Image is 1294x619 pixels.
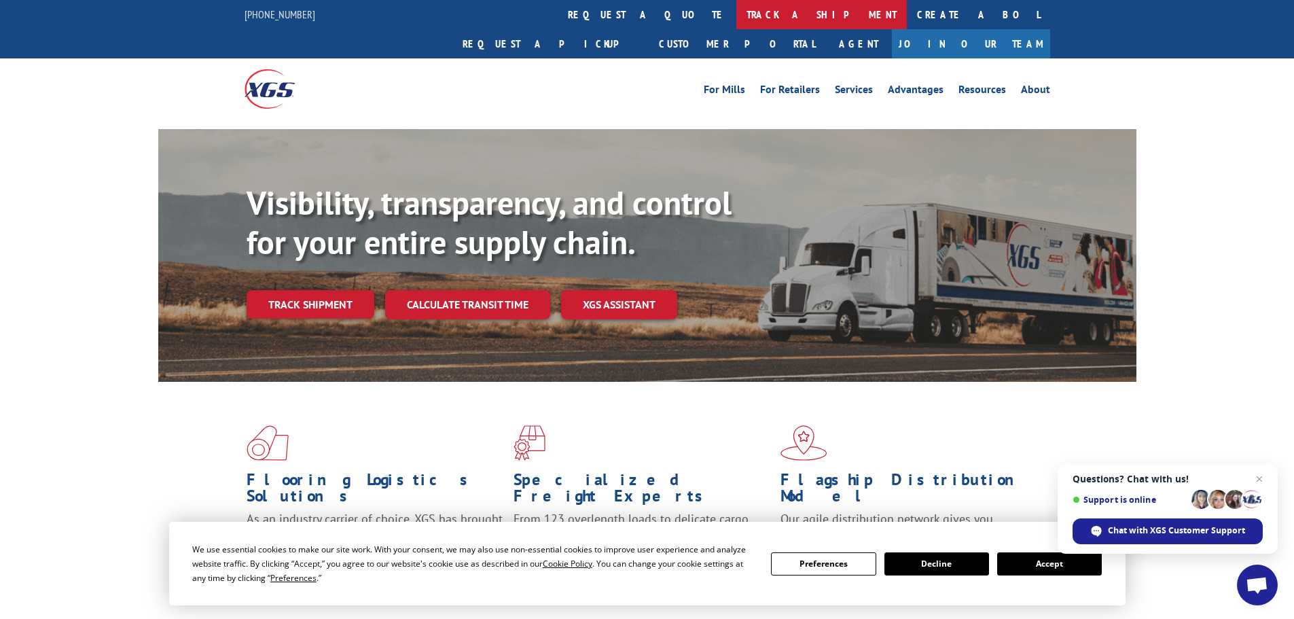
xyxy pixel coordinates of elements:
span: Preferences [270,572,317,584]
div: We use essential cookies to make our site work. With your consent, we may also use non-essential ... [192,542,755,585]
button: Decline [884,552,989,576]
a: Track shipment [247,290,374,319]
a: Advantages [888,84,943,99]
h1: Flagship Distribution Model [780,472,1037,511]
button: Accept [997,552,1102,576]
span: Chat with XGS Customer Support [1108,525,1245,537]
h1: Flooring Logistics Solutions [247,472,503,511]
span: Support is online [1073,495,1187,505]
div: Cookie Consent Prompt [169,522,1126,605]
a: For Retailers [760,84,820,99]
b: Visibility, transparency, and control for your entire supply chain. [247,181,732,263]
a: Calculate transit time [385,290,550,319]
div: Chat with XGS Customer Support [1073,518,1263,544]
h1: Specialized Freight Experts [514,472,770,511]
button: Preferences [771,552,876,576]
a: About [1021,84,1050,99]
span: Cookie Policy [543,558,592,569]
span: Questions? Chat with us! [1073,474,1263,484]
span: Close chat [1251,471,1268,487]
img: xgs-icon-flagship-distribution-model-red [780,425,827,461]
img: xgs-icon-total-supply-chain-intelligence-red [247,425,289,461]
p: From 123 overlength loads to delicate cargo, our experienced staff knows the best way to move you... [514,511,770,571]
img: xgs-icon-focused-on-flooring-red [514,425,545,461]
a: Agent [825,29,892,58]
a: XGS ASSISTANT [561,290,677,319]
span: Our agile distribution network gives you nationwide inventory management on demand. [780,511,1030,543]
span: As an industry carrier of choice, XGS has brought innovation and dedication to flooring logistics... [247,511,503,559]
a: [PHONE_NUMBER] [245,7,315,21]
a: For Mills [704,84,745,99]
a: Resources [958,84,1006,99]
a: Join Our Team [892,29,1050,58]
a: Services [835,84,873,99]
a: Customer Portal [649,29,825,58]
div: Open chat [1237,565,1278,605]
a: Request a pickup [452,29,649,58]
